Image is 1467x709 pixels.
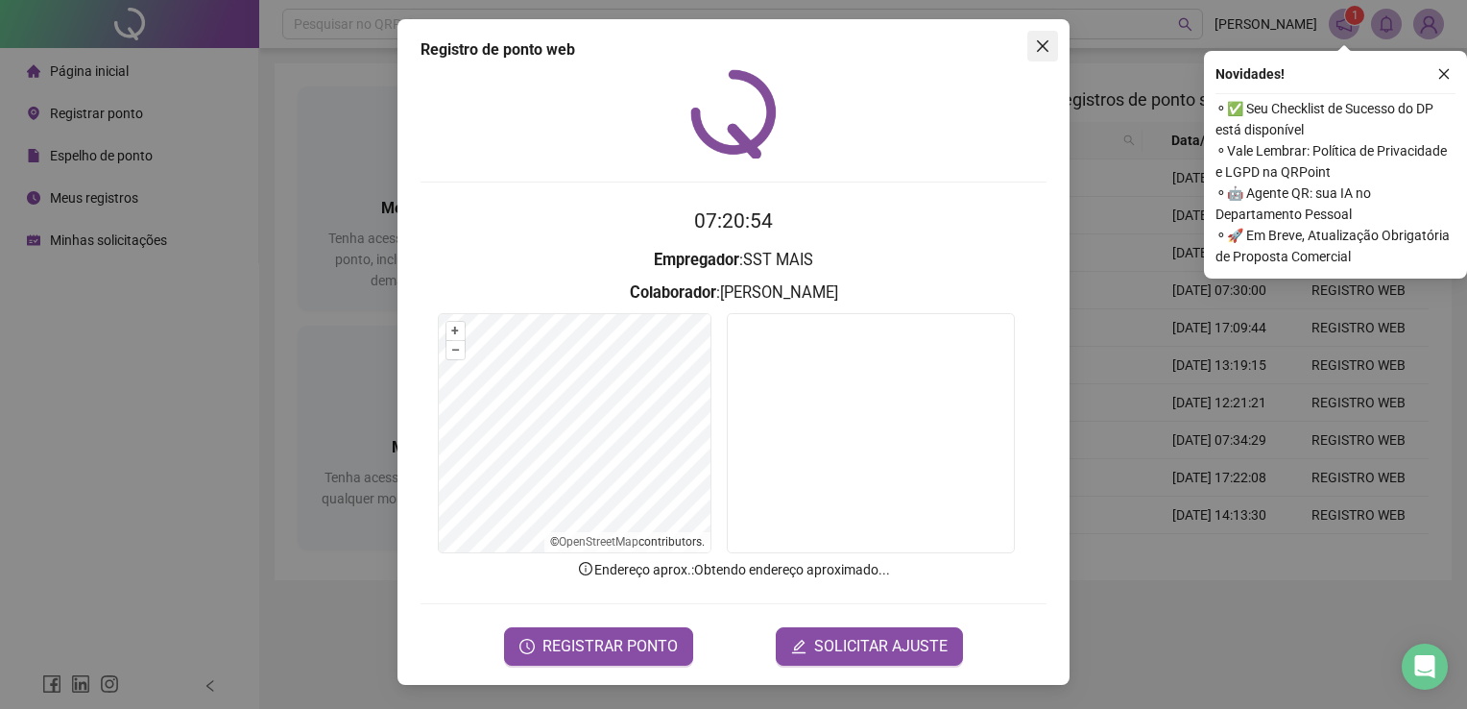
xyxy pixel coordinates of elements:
button: + [446,322,465,340]
strong: Empregador [654,251,739,269]
span: close [1035,38,1050,54]
a: OpenStreetMap [559,535,638,549]
h3: : [PERSON_NAME] [421,281,1046,306]
button: REGISTRAR PONTO [504,627,693,666]
div: Registro de ponto web [421,38,1046,61]
span: close [1437,67,1451,81]
span: ⚬ 🚀 Em Breve, Atualização Obrigatória de Proposta Comercial [1215,225,1455,267]
span: ⚬ 🤖 Agente QR: sua IA no Departamento Pessoal [1215,183,1455,225]
button: Close [1027,31,1058,61]
span: edit [791,639,806,654]
span: Novidades ! [1215,63,1285,85]
button: – [446,341,465,359]
span: clock-circle [519,639,535,654]
span: SOLICITAR AJUSTE [814,635,948,658]
p: Endereço aprox. : Obtendo endereço aproximado... [421,559,1046,580]
span: ⚬ Vale Lembrar: Política de Privacidade e LGPD na QRPoint [1215,140,1455,183]
li: © contributors. [550,535,705,549]
img: QRPoint [690,69,777,159]
time: 07:20:54 [694,209,773,232]
span: info-circle [577,560,594,577]
span: ⚬ ✅ Seu Checklist de Sucesso do DP está disponível [1215,98,1455,140]
span: REGISTRAR PONTO [542,635,678,658]
h3: : SST MAIS [421,248,1046,273]
button: editSOLICITAR AJUSTE [776,627,963,666]
strong: Colaborador [630,283,716,302]
div: Open Intercom Messenger [1402,644,1448,690]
